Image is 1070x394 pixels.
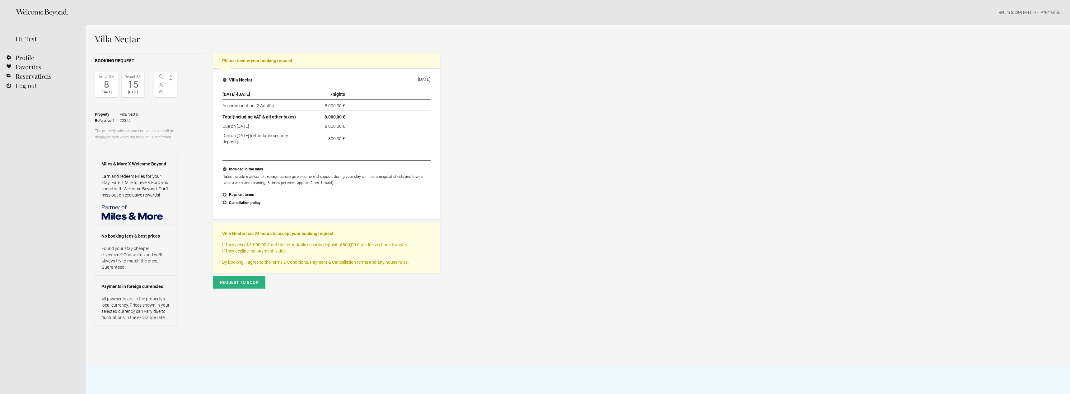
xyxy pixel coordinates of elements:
[325,103,345,108] flynt-currency: 8.000,00 €
[95,118,120,124] strong: Reference #
[222,92,236,97] span: [DATE]
[222,165,431,174] button: Included in the rates
[95,111,120,118] strong: Property
[166,89,176,95] span: -
[120,111,138,118] span: Villa Nectar
[330,92,333,97] span: 7
[222,259,431,265] p: By booking, I agree to the , Payment & Cancellation terms and any house rules.
[97,74,116,80] div: Arrive Sat
[220,280,259,285] span: Request to book
[222,174,431,186] p: Rates include a welcome package, concierge welcome and support during your stay, utilities, chang...
[97,89,116,95] div: [DATE]
[222,131,306,145] td: Due on [DATE] (refundable security deposit)
[222,90,306,99] th: -
[97,80,116,89] div: 8
[95,58,204,64] h2: Booking request
[306,90,348,99] th: nights
[120,118,138,124] span: 22359
[95,9,1061,16] p: | NEED HELP? .
[222,231,335,236] strong: Villa Nectar has 24 hours to accept your booking request.
[101,161,171,167] strong: Miles & More X Welcome Beyond
[999,10,1021,15] a: Return to site
[101,174,168,197] a: Earn and redeem Miles for your stay. Earn 1 Mile for every Euro you spend with Welcome Beyond. Do...
[101,283,171,290] strong: Payments in foreign currencies
[325,114,345,119] flynt-currency: 8.000,00 €
[213,276,265,289] button: Request to book
[271,260,308,265] a: Terms & Conditions
[222,191,431,199] button: Payment terms
[222,111,306,122] th: Total
[222,242,431,254] p: If they accept, and the refundable security deposit of are due via bank transfer. If they decline...
[101,233,171,239] strong: No booking fees & best prices
[1045,10,1060,15] a: Email us
[95,128,177,140] p: The property address and contact details will be displayed here when the booking is confirmed.
[237,92,250,97] span: [DATE]
[123,74,143,80] div: Depart Sat
[233,114,296,119] span: (including VAT & all other taxes)
[16,34,76,44] div: Hi, Test
[218,73,435,86] button: Villa Nectar [DATE]
[328,136,345,141] flynt-currency: 800,00 €
[213,53,440,68] h2: Please review your booking request
[101,296,171,321] p: All payments are in the property’s local currency. Prices shown in your selected currency can var...
[222,122,306,131] td: Due on [DATE]
[223,77,252,83] h4: Villa Nectar
[325,124,345,129] flynt-currency: 8.000,00 €
[249,242,270,247] flynt-currency: 8.000,00 €
[123,80,143,89] div: 15
[123,89,143,95] div: [DATE]
[166,81,176,88] span: -
[222,99,306,111] td: Accommodation (2 Adults)
[222,199,431,207] button: Cancellation policy
[166,74,176,81] span: 2
[101,204,164,220] img: Miles & More
[101,245,171,270] p: Found your stay cheaper elsewhere? Contact us and we’ll always try to match the price. Guaranteed.
[343,242,359,247] flynt-currency: 800,00 €
[95,34,440,44] h1: Villa Nectar
[418,77,430,82] div: [DATE]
